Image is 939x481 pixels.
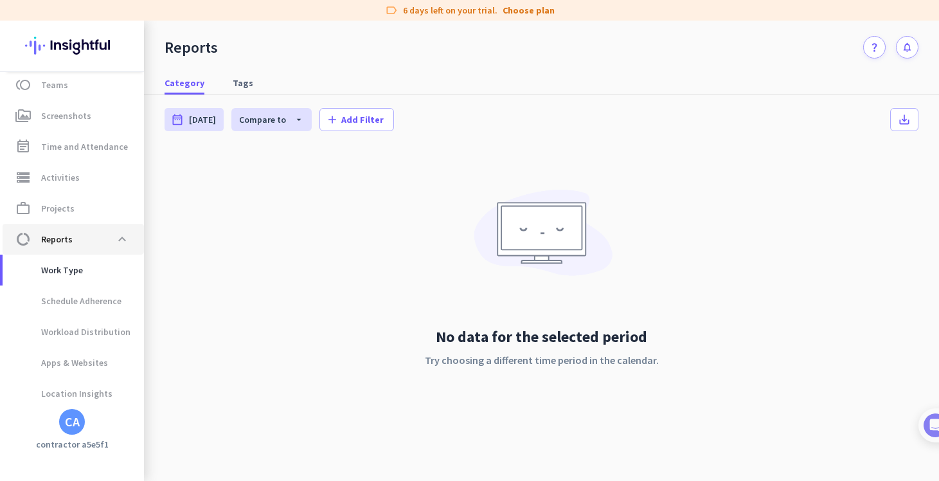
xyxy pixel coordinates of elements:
a: Work Type [3,255,144,286]
span: Teams [41,77,68,93]
span: Activities [41,170,80,185]
span: Compare to [239,114,286,125]
a: tollTeams [3,69,144,100]
span: Category [165,77,204,89]
span: Apps & Websites [13,347,108,378]
a: Workload Distribution [3,316,144,347]
img: Insightful logo [25,21,119,71]
span: Tags [233,77,253,89]
span: Screenshots [41,108,91,123]
span: Projects [41,201,75,216]
i: label [385,4,398,17]
a: Apps & Websites [3,347,144,378]
i: toll [15,77,31,93]
a: Location Insights [3,378,144,409]
span: Schedule Adherence [13,286,121,316]
a: event_noteTime and Attendance [3,131,144,162]
span: Location Insights [13,378,112,409]
i: notifications [902,42,913,53]
a: perm_mediaScreenshots [3,100,144,131]
p: Try choosing a different time period in the calendar. [425,352,659,368]
i: save_alt [898,113,911,126]
div: CA [65,415,80,428]
i: data_usage [15,231,31,247]
a: work_outlineProjects [3,193,144,224]
button: notifications [896,36,918,59]
i: work_outline [15,201,31,216]
span: Work Type [13,255,83,286]
i: arrow_drop_down [286,114,304,125]
i: event_note [15,139,31,154]
a: Schedule Adherence [3,286,144,316]
i: question_mark [869,42,880,53]
div: Reports [165,38,218,57]
span: Add Filter [341,113,384,126]
a: question_mark [863,36,886,59]
i: date_range [171,113,184,126]
span: Workload Distribution [13,316,130,347]
span: [DATE] [189,113,216,126]
button: expand_less [111,228,134,251]
i: storage [15,170,31,185]
span: Time and Attendance [41,139,128,154]
img: No data [468,180,616,295]
i: perm_media [15,108,31,123]
span: Reports [41,231,73,247]
i: add [326,113,339,126]
a: Choose plan [503,4,555,17]
a: storageActivities [3,162,144,193]
a: data_usageReportsexpand_less [3,224,144,255]
button: addAdd Filter [319,108,394,131]
button: save_alt [890,108,918,131]
h2: No data for the selected period [425,327,659,347]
